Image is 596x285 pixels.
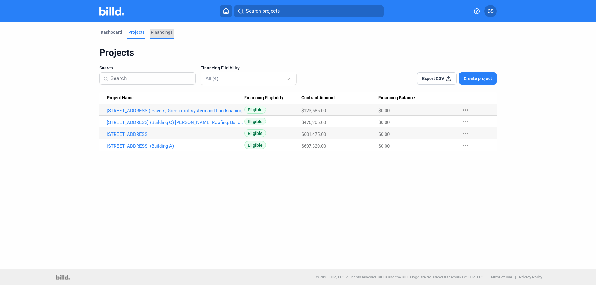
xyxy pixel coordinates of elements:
[56,275,70,280] img: logo
[462,142,469,149] mat-icon: more_horiz
[107,131,244,137] a: [STREET_ADDRESS]
[462,106,469,114] mat-icon: more_horiz
[107,143,244,149] a: [STREET_ADDRESS] (Building A)
[378,143,390,149] span: $0.00
[244,141,266,149] span: Eligible
[378,95,415,101] span: Financing Balance
[378,120,390,125] span: $0.00
[101,29,122,35] div: Dashboard
[244,118,266,125] span: Eligible
[378,131,390,137] span: $0.00
[244,106,266,114] span: Eligible
[107,120,244,125] a: [STREET_ADDRESS] (Building C) [PERSON_NAME] Roofing, Buildup Roofing System
[301,108,326,114] span: $123,585.00
[301,95,335,101] span: Contract Amount
[464,75,492,82] span: Create project
[519,275,542,279] b: Privacy Policy
[422,75,444,82] span: Export CSV
[99,47,497,59] div: Projects
[487,7,494,15] span: DS
[107,108,244,114] a: [STREET_ADDRESS]) Pavers, Green roof system and Landscaping
[301,120,326,125] span: $476,205.00
[111,72,192,85] input: Search
[301,131,326,137] span: $601,475.00
[378,108,390,114] span: $0.00
[99,7,124,16] img: Billd Company Logo
[205,76,219,82] mat-select-trigger: All (4)
[462,130,469,137] mat-icon: more_horiz
[246,7,280,15] span: Search projects
[99,65,113,71] span: Search
[107,95,134,101] span: Project Name
[244,95,283,101] span: Financing Eligibility
[301,143,326,149] span: $697,320.00
[151,29,173,35] div: Financings
[462,118,469,126] mat-icon: more_horiz
[490,275,512,279] b: Terms of Use
[244,129,266,137] span: Eligible
[515,275,516,279] p: |
[316,275,484,279] p: © 2025 Billd, LLC. All rights reserved. BILLD and the BILLD logo are registered trademarks of Bil...
[201,65,240,71] span: Financing Eligibility
[128,29,145,35] div: Projects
